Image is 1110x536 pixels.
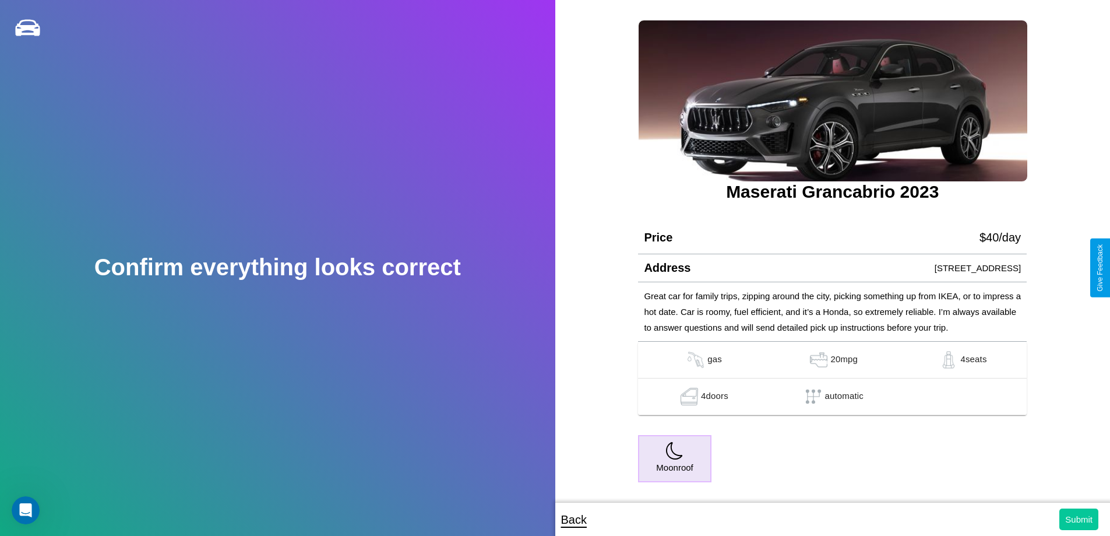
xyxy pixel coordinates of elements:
[638,182,1027,202] h3: Maserati Grancabrio 2023
[1059,509,1098,530] button: Submit
[701,388,728,405] p: 4 doors
[707,351,722,369] p: gas
[807,351,830,369] img: gas
[94,254,461,281] h2: Confirm everything looks correct
[644,261,690,275] h4: Address
[960,351,986,369] p: 4 seats
[935,260,1021,276] p: [STREET_ADDRESS]
[830,351,858,369] p: 20 mpg
[638,342,1027,415] table: simple table
[12,496,40,524] iframe: Intercom live chat
[644,231,672,244] h4: Price
[684,351,707,369] img: gas
[1096,244,1104,292] div: Give Feedback
[678,388,701,405] img: gas
[561,509,587,530] p: Back
[979,227,1021,248] p: $ 40 /day
[825,388,864,405] p: automatic
[644,288,1021,335] p: Great car for family trips, zipping around the city, picking something up from IKEA, or to impres...
[656,460,693,475] p: Moonroof
[937,351,960,369] img: gas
